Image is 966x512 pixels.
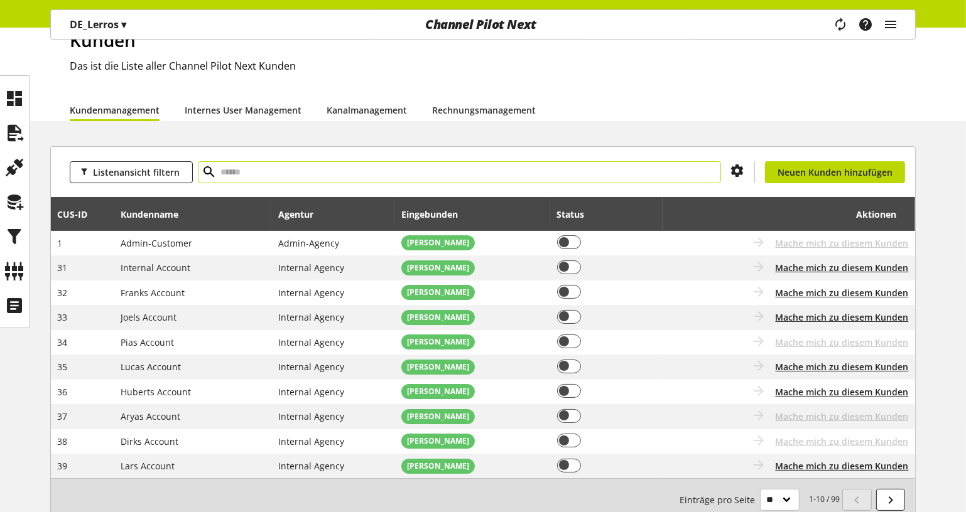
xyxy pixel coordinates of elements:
span: Huberts Account [121,386,192,398]
span: Mache mich zu diesem Kunden [776,435,909,448]
span: [PERSON_NAME] [407,312,469,323]
span: Internal Agency [278,361,344,373]
span: Neuen Kunden hinzufügen [778,166,893,179]
a: Kundenmanagement [70,104,160,117]
div: Kundenname [121,208,192,221]
span: Internal Agency [278,460,344,472]
span: Internal Agency [278,336,344,348]
a: Internes User Management [185,104,301,117]
span: 34 [58,336,68,348]
span: [PERSON_NAME] [407,287,469,298]
a: Rechnungsmanagement [432,104,536,117]
span: Mache mich zu diesem Kunden [776,336,909,349]
button: Listenansicht filtern [70,161,193,183]
span: Internal Agency [278,262,344,274]
button: Mache mich zu diesem Kunden [776,286,909,299]
nav: main navigation [50,9,916,40]
span: [PERSON_NAME] [407,237,469,248]
span: Franks Account [121,287,185,299]
span: Admin-Customer [121,237,193,249]
span: Aryas Account [121,410,181,422]
span: [PERSON_NAME] [407,435,469,447]
span: 36 [58,386,68,398]
span: [PERSON_NAME] [407,361,469,373]
div: Aktionen [669,201,896,227]
button: Mache mich zu diesem Kunden [776,385,909,398]
span: [PERSON_NAME] [407,461,469,472]
span: Internal Agency [278,410,344,422]
button: Mache mich zu diesem Kunden [776,459,909,472]
span: [PERSON_NAME] [407,262,469,274]
span: Lucas Account [121,361,182,373]
small: 1-10 / 99 [680,489,840,511]
span: 38 [58,435,68,447]
span: 1 [58,237,63,249]
button: Mache mich zu diesem Kunden [776,311,909,324]
span: Lars Account [121,460,175,472]
span: 35 [58,361,68,373]
span: Joels Account [121,311,177,323]
span: Einträge pro Seite [680,493,760,506]
div: Agentur [278,208,326,221]
span: Internal Account [121,262,191,274]
div: Eingebunden [401,208,470,221]
button: Mache mich zu diesem Kunden [776,261,909,274]
span: Pias Account [121,336,175,348]
span: 37 [58,410,68,422]
span: Listenansicht filtern [93,166,180,179]
span: Dirks Account [121,435,179,447]
span: Mache mich zu diesem Kunden [776,237,909,250]
div: CUS-⁠ID [58,208,100,221]
span: [PERSON_NAME] [407,411,469,422]
span: 32 [58,287,68,299]
span: Kunden [70,28,136,52]
span: Internal Agency [278,287,344,299]
div: Status [557,208,597,221]
p: DE_Lerros [70,17,126,32]
span: [PERSON_NAME] [407,336,469,348]
span: ▾ [121,18,126,31]
span: Admin-Agency [278,237,339,249]
button: Mache mich zu diesem Kunden [776,360,909,373]
span: 33 [58,311,68,323]
span: Internal Agency [278,311,344,323]
span: Internal Agency [278,386,344,398]
a: Kanalmanagement [327,104,407,117]
span: Internal Agency [278,435,344,447]
span: 39 [58,460,68,472]
a: Neuen Kunden hinzufügen [765,161,905,183]
h2: Das ist die Liste aller Channel Pilot Next Kunden [70,58,916,73]
span: Mache mich zu diesem Kunden [776,410,909,423]
span: [PERSON_NAME] [407,386,469,397]
span: 31 [58,262,68,274]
